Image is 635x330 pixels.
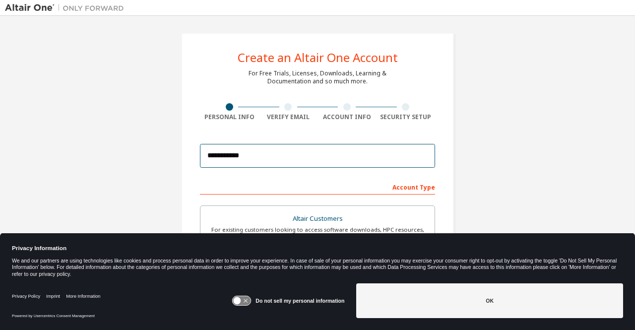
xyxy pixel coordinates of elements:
[200,113,259,121] div: Personal Info
[317,113,377,121] div: Account Info
[238,52,398,64] div: Create an Altair One Account
[259,113,318,121] div: Verify Email
[206,212,429,226] div: Altair Customers
[206,226,429,242] div: For existing customers looking to access software downloads, HPC resources, community, trainings ...
[249,69,386,85] div: For Free Trials, Licenses, Downloads, Learning & Documentation and so much more.
[5,3,129,13] img: Altair One
[200,179,435,195] div: Account Type
[377,113,436,121] div: Security Setup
